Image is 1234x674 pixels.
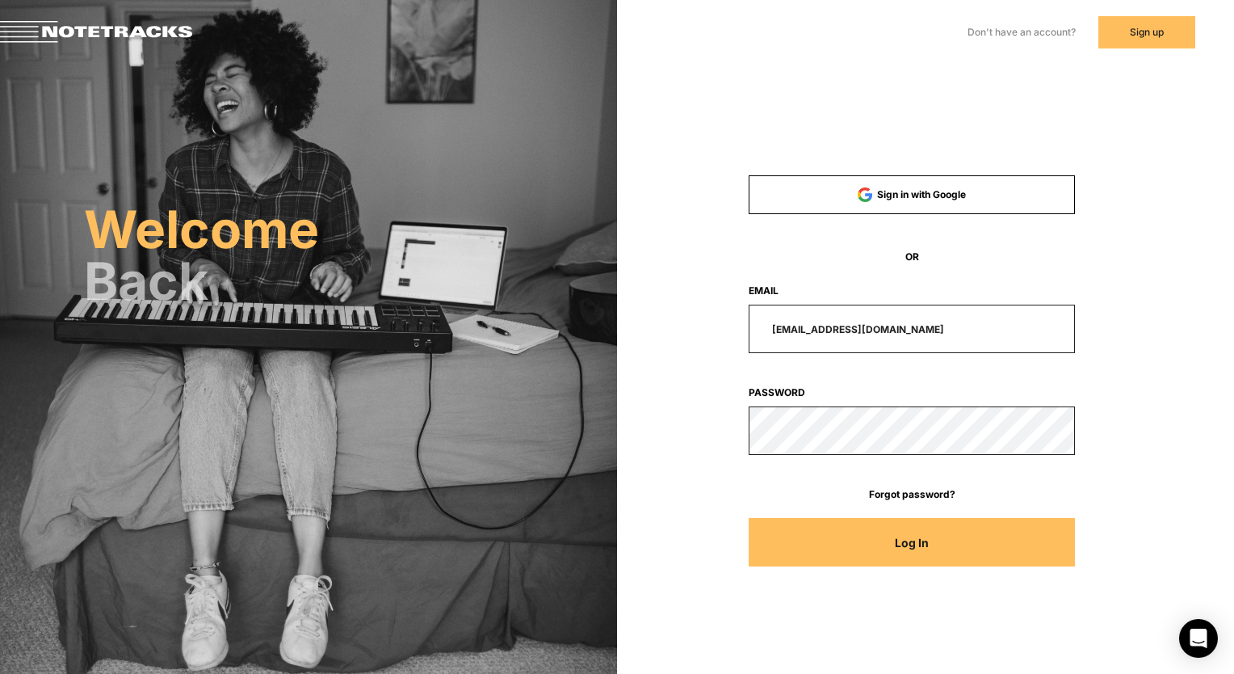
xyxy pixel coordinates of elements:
button: Log In [749,518,1075,567]
input: email@address.com [749,305,1075,353]
button: Sign in with Google [749,175,1075,214]
span: Sign in with Google [877,188,966,200]
span: OR [749,250,1075,264]
label: Email [749,284,1075,298]
h2: Back [84,259,617,304]
div: Open Intercom Messenger [1179,619,1218,658]
label: Don't have an account? [967,25,1076,40]
button: Sign up [1098,16,1195,48]
a: Forgot password? [749,487,1075,502]
h2: Welcome [84,207,617,252]
label: Password [749,385,1075,400]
